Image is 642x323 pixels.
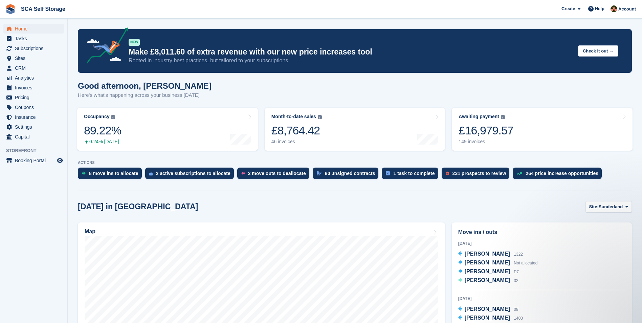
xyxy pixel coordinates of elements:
a: [PERSON_NAME] 32 [458,276,518,285]
a: menu [3,34,64,43]
div: 2 active subscriptions to allocate [156,171,230,176]
a: [PERSON_NAME] 1322 [458,250,523,259]
div: Occupancy [84,114,109,120]
a: menu [3,83,64,92]
a: 2 move outs to deallocate [237,168,313,182]
div: 1 task to complete [393,171,435,176]
p: ACTIONS [78,160,632,165]
div: 89.22% [84,124,121,137]
div: 46 invoices [271,139,322,145]
a: 2 active subscriptions to allocate [145,168,237,182]
span: 32 [514,278,518,283]
img: icon-info-grey-7440780725fd019a000dd9b08b2336e03edf1995a4989e88bcd33f0948082b44.svg [318,115,322,119]
p: Here's what's happening across your business [DATE] [78,91,212,99]
div: [DATE] [458,296,625,302]
a: menu [3,132,64,142]
a: 8 move ins to allocate [78,168,145,182]
div: 80 unsigned contracts [325,171,375,176]
img: move_outs_to_deallocate_icon-f764333ba52eb49d3ac5e1228854f67142a1ed5810a6f6cc68b1a99e826820c5.svg [241,171,245,175]
div: £16,979.57 [459,124,513,137]
img: move_ins_to_allocate_icon-fdf77a2bb77ea45bf5b3d319d69a93e2d87916cf1d5bf7949dd705db3b84f3ca.svg [82,171,86,175]
span: Tasks [15,34,56,43]
a: [PERSON_NAME] P7 [458,267,519,276]
span: [PERSON_NAME] [465,306,510,312]
a: [PERSON_NAME] 1403 [458,314,523,323]
a: Awaiting payment £16,979.57 149 invoices [452,108,633,151]
h1: Good afternoon, [PERSON_NAME] [78,81,212,90]
p: Make £8,011.60 of extra revenue with our new price increases tool [129,47,573,57]
a: [PERSON_NAME] Not allocated [458,259,538,267]
span: 08 [514,307,518,312]
a: menu [3,73,64,83]
img: prospect-51fa495bee0391a8d652442698ab0144808aea92771e9ea1ae160a38d050c398.svg [446,171,449,175]
span: [PERSON_NAME] [465,268,510,274]
span: Site: [589,203,599,210]
span: Help [595,5,604,12]
a: Month-to-date sales £8,764.42 46 invoices [265,108,445,151]
span: CRM [15,63,56,73]
img: task-75834270c22a3079a89374b754ae025e5fb1db73e45f91037f5363f120a921f8.svg [386,171,390,175]
img: active_subscription_to_allocate_icon-d502201f5373d7db506a760aba3b589e785aa758c864c3986d89f69b8ff3... [149,171,153,176]
div: Awaiting payment [459,114,499,120]
span: 1322 [514,252,523,257]
span: [PERSON_NAME] [465,277,510,283]
span: Sunderland [599,203,623,210]
div: 149 invoices [459,139,513,145]
span: [PERSON_NAME] [465,251,510,257]
span: Insurance [15,112,56,122]
img: icon-info-grey-7440780725fd019a000dd9b08b2336e03edf1995a4989e88bcd33f0948082b44.svg [111,115,115,119]
a: menu [3,122,64,132]
span: Capital [15,132,56,142]
span: Booking Portal [15,156,56,165]
span: Account [618,6,636,13]
h2: [DATE] in [GEOGRAPHIC_DATA] [78,202,198,211]
a: menu [3,112,64,122]
span: 1403 [514,316,523,321]
img: stora-icon-8386f47178a22dfd0bd8f6a31ec36ba5ce8667c1dd55bd0f319d3a0aa187defe.svg [5,4,16,14]
button: Site: Sunderland [585,201,632,212]
div: NEW [129,39,140,46]
span: Sites [15,53,56,63]
img: price-adjustments-announcement-icon-8257ccfd72463d97f412b2fc003d46551f7dbcb40ab6d574587a9cd5c0d94... [81,27,128,66]
div: [DATE] [458,240,625,246]
img: price_increase_opportunities-93ffe204e8149a01c8c9dc8f82e8f89637d9d84a8eef4429ea346261dce0b2c0.svg [517,172,522,175]
div: 0.24% [DATE] [84,139,121,145]
span: Pricing [15,93,56,102]
div: 8 move ins to allocate [89,171,138,176]
span: Subscriptions [15,44,56,53]
p: Rooted in industry best practices, but tailored to your subscriptions. [129,57,573,64]
a: menu [3,103,64,112]
a: 1 task to complete [382,168,441,182]
span: Create [561,5,575,12]
h2: Move ins / outs [458,228,625,236]
span: Settings [15,122,56,132]
img: Sarah Race [611,5,617,12]
span: P7 [514,270,519,274]
div: £8,764.42 [271,124,322,137]
a: menu [3,24,64,34]
button: Check it out → [578,45,618,57]
a: [PERSON_NAME] 08 [458,305,518,314]
a: Preview store [56,156,64,165]
a: menu [3,93,64,102]
a: menu [3,156,64,165]
span: Analytics [15,73,56,83]
a: menu [3,44,64,53]
a: menu [3,63,64,73]
div: 231 prospects to review [452,171,506,176]
img: icon-info-grey-7440780725fd019a000dd9b08b2336e03edf1995a4989e88bcd33f0948082b44.svg [501,115,505,119]
span: Storefront [6,147,67,154]
div: Month-to-date sales [271,114,316,120]
a: 80 unsigned contracts [313,168,382,182]
img: contract_signature_icon-13c848040528278c33f63329250d36e43548de30e8caae1d1a13099fd9432cc5.svg [317,171,322,175]
a: Occupancy 89.22% 0.24% [DATE] [77,108,258,151]
h2: Map [85,229,95,235]
span: Not allocated [514,261,537,265]
span: Invoices [15,83,56,92]
a: 264 price increase opportunities [513,168,605,182]
span: [PERSON_NAME] [465,260,510,265]
span: Home [15,24,56,34]
a: 231 prospects to review [442,168,513,182]
div: 2 move outs to deallocate [248,171,306,176]
span: [PERSON_NAME] [465,315,510,321]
